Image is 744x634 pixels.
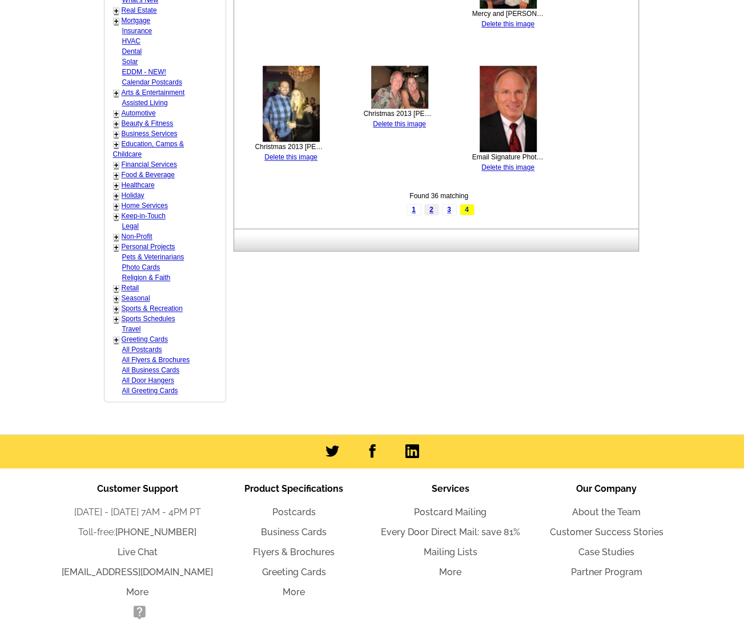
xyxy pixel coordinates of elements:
div: Christmas 2013 [PERSON_NAME].JPG [364,109,436,119]
a: Personal Projects [122,243,175,251]
a: Live Chat [118,546,158,557]
a: Mortgage [122,17,151,25]
a: + [114,89,119,98]
a: + [114,202,119,211]
li: [DATE] - [DATE] 7AM - 4PM PT [59,505,216,519]
a: Real Estate [122,6,157,14]
a: Business Services [122,130,178,138]
a: + [114,335,119,344]
a: Every Door Direct Mail: save 81% [380,526,520,537]
a: Case Studies [578,546,634,557]
a: + [114,109,119,118]
a: + [114,17,119,26]
span: Services [431,483,469,494]
a: Travel [122,325,141,333]
a: Sports & Recreation [122,304,183,312]
a: + [114,294,119,303]
a: 2 [424,204,439,215]
a: Photo Cards [122,263,160,271]
a: Dental [122,47,142,55]
a: Financial Services [122,160,177,168]
a: 1 [407,204,421,215]
a: Solar [122,58,138,66]
a: More [126,586,148,597]
a: About the Team [572,506,641,517]
a: Customer Success Stories [550,526,663,537]
a: + [114,232,119,242]
a: + [114,284,119,293]
a: Legal [122,222,139,230]
span: 4 [460,204,474,215]
img: thumb-52b5c0a13d827.jpg [371,66,428,109]
a: Holiday [122,191,144,199]
a: Postcard Mailing [414,506,486,517]
a: + [114,171,119,180]
a: Insurance [122,27,152,35]
a: 3 [442,204,457,215]
a: [PHONE_NUMBER] [115,526,196,537]
div: Christmas 2013 [PERSON_NAME] [PERSON_NAME].JPG [255,142,327,152]
a: Healthcare [122,181,155,189]
div: Email Signature Photo.jpg [472,152,544,162]
a: Sports Schedules [122,315,175,323]
a: More [283,586,305,597]
div: Found 36 matching [237,191,641,201]
a: Postcards [272,506,316,517]
a: Keep-in-Touch [122,212,166,220]
a: All Postcards [122,346,162,354]
a: HVAC [122,37,140,45]
a: Home Services [122,202,168,210]
a: + [114,212,119,221]
a: + [114,160,119,170]
span: Customer Support [97,483,178,494]
a: Pets & Veterinarians [122,253,184,261]
a: Greeting Cards [262,566,326,577]
a: Delete this image [481,163,534,171]
a: Business Cards [261,526,327,537]
a: Mailing Lists [423,546,477,557]
a: + [114,315,119,324]
a: More [439,566,461,577]
span: Product Specifications [244,483,343,494]
a: All Greeting Cards [122,387,178,395]
a: Delete this image [264,153,317,161]
a: Religion & Faith [122,274,171,282]
a: + [114,140,119,149]
a: Education, Camps & Childcare [113,140,184,158]
a: EDDM - NEW! [122,68,166,76]
a: Calendar Postcards [122,78,182,86]
img: thumb-52b5c0ae10813.jpg [263,66,320,142]
a: + [114,119,119,129]
a: Delete this image [373,120,426,128]
a: All Business Cards [122,366,180,374]
a: Non-Profit [122,232,152,240]
a: Flyers & Brochures [253,546,335,557]
a: Automotive [122,109,156,117]
a: + [114,191,119,200]
a: + [114,6,119,15]
a: + [114,130,119,139]
a: All Door Hangers [122,376,174,384]
a: + [114,181,119,190]
li: Toll-free: [59,525,216,539]
a: Partner Program [571,566,642,577]
a: Greeting Cards [122,335,168,343]
a: Food & Beverage [122,171,175,179]
a: Delete this image [481,20,534,28]
a: + [114,304,119,314]
div: Mercy and [PERSON_NAME] Christmas 2013.jpg [472,9,544,19]
a: Assisted Living [122,99,168,107]
span: Our Company [576,483,637,494]
a: Seasonal [122,294,150,302]
a: Arts & Entertainment [122,89,185,97]
a: Retail [122,284,139,292]
a: + [114,243,119,252]
img: thumb-50d4fdb00e877.jpg [480,66,537,153]
a: All Flyers & Brochures [122,356,190,364]
a: Beauty & Fitness [122,119,174,127]
a: [EMAIL_ADDRESS][DOMAIN_NAME] [62,566,213,577]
